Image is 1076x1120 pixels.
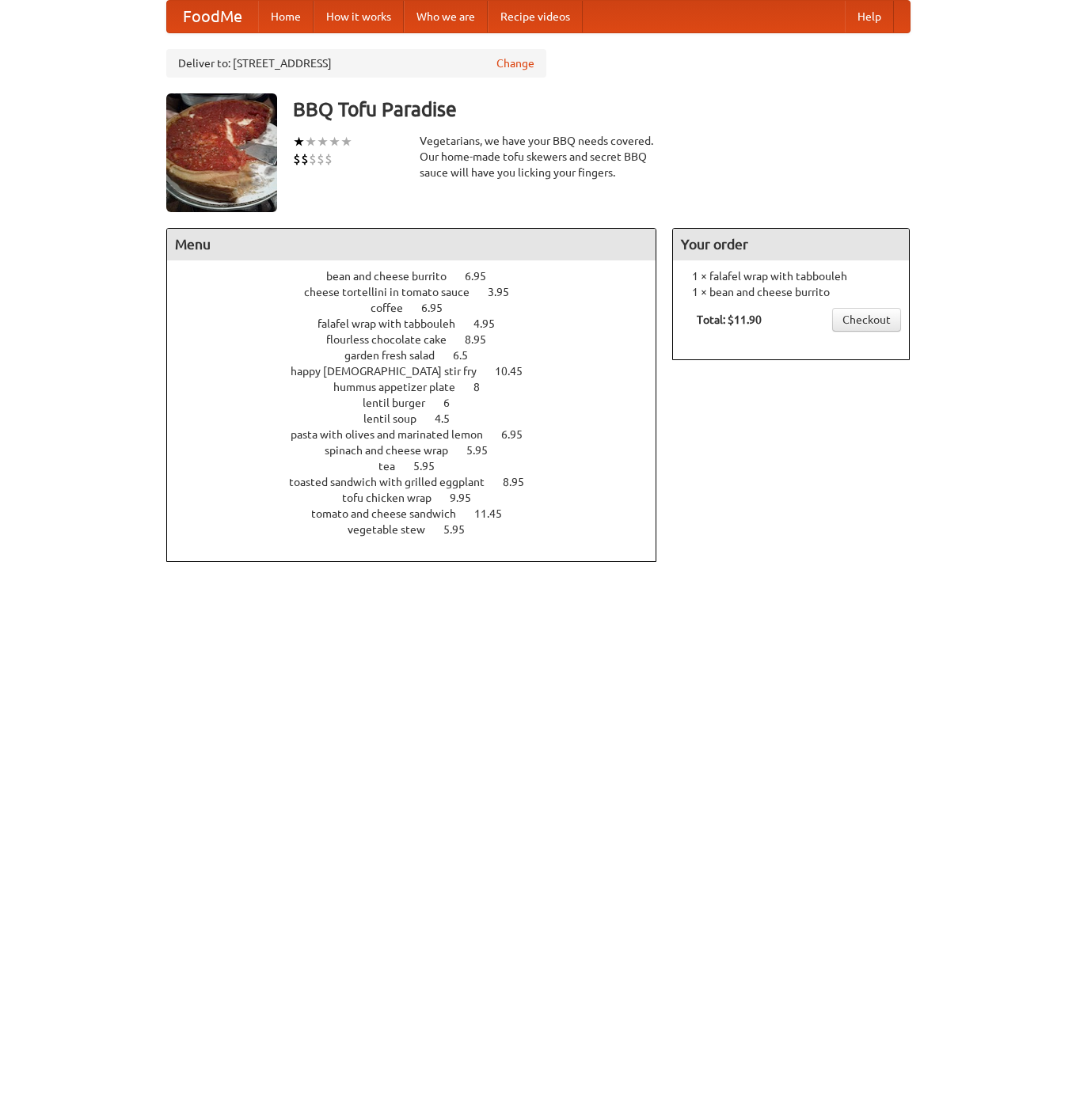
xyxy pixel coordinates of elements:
[291,428,499,441] span: pasta with olives and marinated lemon
[673,229,909,260] h4: Your order
[314,1,404,32] a: How it works
[443,397,466,409] span: 6
[348,523,494,536] a: vegetable stew 5.95
[371,302,419,314] span: coffee
[420,133,657,180] div: Vegetarians, we have your BBQ needs covered. Our home-made tofu skewers and secret BBQ sauce will...
[378,460,464,473] a: tea 5.95
[453,349,484,362] span: 6.5
[291,365,492,378] span: happy [DEMOGRAPHIC_DATA] stir fry
[317,317,471,330] span: falafel wrap with tabbouleh
[325,444,517,457] a: spinach and cheese wrap 5.95
[404,1,488,32] a: Who we are
[465,333,502,346] span: 8.95
[378,460,411,473] span: tea
[496,55,534,71] a: Change
[333,381,471,393] span: hummus appetizer plate
[501,428,538,441] span: 6.95
[413,460,451,473] span: 5.95
[326,270,515,283] a: bean and cheese burrito 6.95
[325,444,464,457] span: spinach and cheese wrap
[832,308,901,332] a: Checkout
[166,93,277,212] img: angular.jpg
[473,381,496,393] span: 8
[697,313,762,326] b: Total: $11.90
[293,93,911,125] h3: BBQ Tofu Paradise
[845,1,894,32] a: Help
[363,397,441,409] span: lentil burger
[293,133,305,150] li: ★
[301,150,309,168] li: $
[326,270,462,283] span: bean and cheese burrito
[503,476,540,488] span: 8.95
[344,349,451,362] span: garden fresh salad
[421,302,458,314] span: 6.95
[363,412,479,425] a: lentil soup 4.5
[340,133,352,150] li: ★
[289,476,500,488] span: toasted sandwich with grilled eggplant
[473,317,511,330] span: 4.95
[450,492,487,504] span: 9.95
[304,286,485,298] span: cheese tortellini in tomato sauce
[317,317,524,330] a: falafel wrap with tabbouleh 4.95
[342,492,447,504] span: tofu chicken wrap
[291,365,552,378] a: happy [DEMOGRAPHIC_DATA] stir fry 10.45
[317,133,329,150] li: ★
[167,229,656,260] h4: Menu
[342,492,500,504] a: tofu chicken wrap 9.95
[466,444,504,457] span: 5.95
[681,268,901,284] li: 1 × falafel wrap with tabbouleh
[289,476,553,488] a: toasted sandwich with grilled eggplant 8.95
[329,133,340,150] li: ★
[371,302,472,314] a: coffee 6.95
[258,1,314,32] a: Home
[309,150,317,168] li: $
[443,523,481,536] span: 5.95
[363,397,479,409] a: lentil burger 6
[326,333,515,346] a: flourless chocolate cake 8.95
[167,1,258,32] a: FoodMe
[488,1,583,32] a: Recipe videos
[488,286,525,298] span: 3.95
[311,507,472,520] span: tomato and cheese sandwich
[363,412,432,425] span: lentil soup
[166,49,546,78] div: Deliver to: [STREET_ADDRESS]
[317,150,325,168] li: $
[311,507,531,520] a: tomato and cheese sandwich 11.45
[291,428,552,441] a: pasta with olives and marinated lemon 6.95
[344,349,497,362] a: garden fresh salad 6.5
[305,133,317,150] li: ★
[348,523,441,536] span: vegetable stew
[474,507,518,520] span: 11.45
[435,412,466,425] span: 4.5
[333,381,509,393] a: hummus appetizer plate 8
[465,270,502,283] span: 6.95
[681,284,901,300] li: 1 × bean and cheese burrito
[304,286,538,298] a: cheese tortellini in tomato sauce 3.95
[325,150,333,168] li: $
[495,365,538,378] span: 10.45
[293,150,301,168] li: $
[326,333,462,346] span: flourless chocolate cake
